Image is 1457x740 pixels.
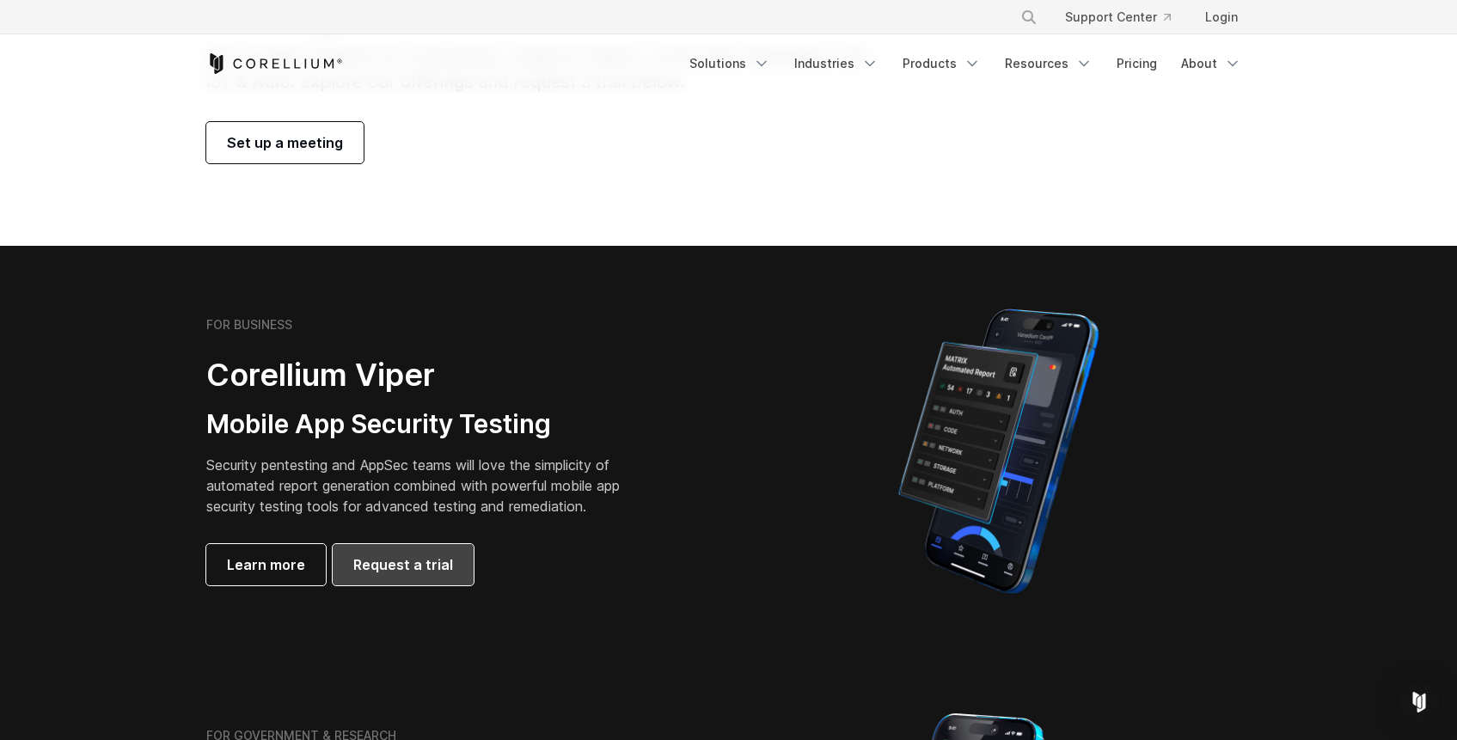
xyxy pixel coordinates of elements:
[206,53,343,74] a: Corellium Home
[206,455,646,517] p: Security pentesting and AppSec teams will love the simplicity of automated report generation comb...
[784,48,889,79] a: Industries
[869,301,1128,602] img: Corellium MATRIX automated report on iPhone showing app vulnerability test results across securit...
[206,317,292,333] h6: FOR BUSINESS
[227,554,305,575] span: Learn more
[1191,2,1252,33] a: Login
[892,48,991,79] a: Products
[227,132,343,153] span: Set up a meeting
[679,48,781,79] a: Solutions
[206,122,364,163] a: Set up a meeting
[1051,2,1185,33] a: Support Center
[1171,48,1252,79] a: About
[333,544,474,585] a: Request a trial
[206,408,646,441] h3: Mobile App Security Testing
[1000,2,1252,33] div: Navigation Menu
[1399,682,1440,723] div: Open Intercom Messenger
[1013,2,1044,33] button: Search
[679,48,1252,79] div: Navigation Menu
[995,48,1103,79] a: Resources
[206,356,646,394] h2: Corellium Viper
[353,554,453,575] span: Request a trial
[1106,48,1167,79] a: Pricing
[206,544,326,585] a: Learn more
